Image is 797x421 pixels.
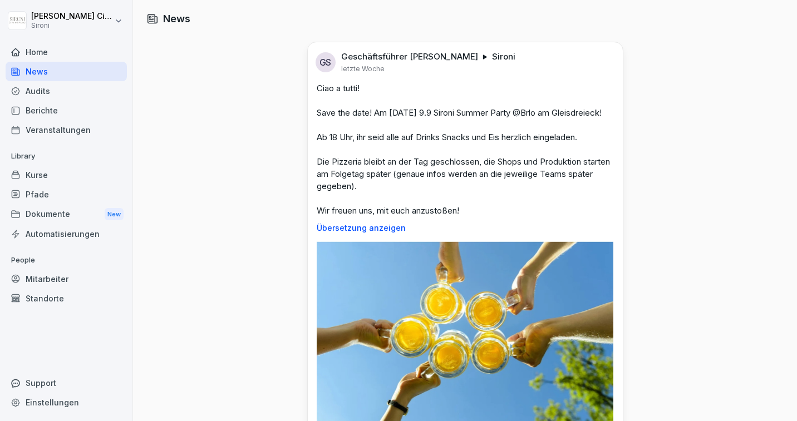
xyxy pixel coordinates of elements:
[341,65,385,73] p: letzte Woche
[6,204,127,225] a: DokumenteNew
[6,165,127,185] a: Kurse
[31,12,112,21] p: [PERSON_NAME] Ciccarone
[6,251,127,269] p: People
[6,120,127,140] a: Veranstaltungen
[492,51,515,62] p: Sironi
[163,11,190,26] h1: News
[6,204,127,225] div: Dokumente
[317,82,614,217] p: Ciao a tutti! Save the date! Am [DATE] 9.9 Sironi Summer Party @Brlo am Gleisdreieck! Ab 18 Uhr, ...
[6,81,127,101] a: Audits
[341,51,478,62] p: Geschäftsführer [PERSON_NAME]
[6,393,127,412] a: Einstellungen
[6,289,127,308] a: Standorte
[6,224,127,244] a: Automatisierungen
[6,147,127,165] p: Library
[6,101,127,120] a: Berichte
[316,52,336,72] div: GS
[317,224,614,232] p: Übersetzung anzeigen
[31,22,112,29] p: Sironi
[6,42,127,62] a: Home
[105,208,124,221] div: New
[6,373,127,393] div: Support
[6,269,127,289] a: Mitarbeiter
[6,185,127,204] a: Pfade
[6,62,127,81] a: News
